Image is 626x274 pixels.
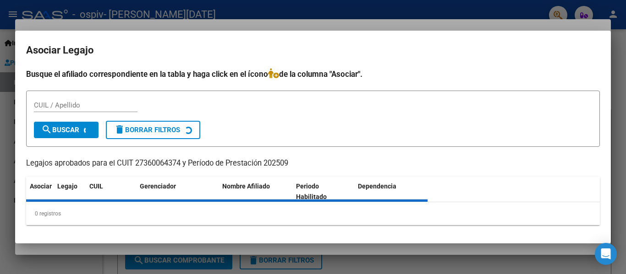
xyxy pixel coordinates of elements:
datatable-header-cell: Legajo [54,177,86,207]
datatable-header-cell: CUIL [86,177,136,207]
button: Borrar Filtros [106,121,200,139]
datatable-header-cell: Nombre Afiliado [219,177,292,207]
div: 0 registros [26,202,600,225]
h2: Asociar Legajo [26,42,600,59]
span: CUIL [89,183,103,190]
datatable-header-cell: Dependencia [354,177,428,207]
div: Open Intercom Messenger [595,243,617,265]
button: Buscar [34,122,99,138]
h4: Busque el afiliado correspondiente en la tabla y haga click en el ícono de la columna "Asociar". [26,68,600,80]
datatable-header-cell: Periodo Habilitado [292,177,354,207]
span: Borrar Filtros [114,126,180,134]
span: Dependencia [358,183,396,190]
span: Nombre Afiliado [222,183,270,190]
p: Legajos aprobados para el CUIT 27360064374 y Período de Prestación 202509 [26,158,600,169]
span: Periodo Habilitado [296,183,327,200]
datatable-header-cell: Gerenciador [136,177,219,207]
span: Legajo [57,183,77,190]
datatable-header-cell: Asociar [26,177,54,207]
span: Gerenciador [140,183,176,190]
mat-icon: search [41,124,52,135]
span: Buscar [41,126,79,134]
span: Asociar [30,183,52,190]
mat-icon: delete [114,124,125,135]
